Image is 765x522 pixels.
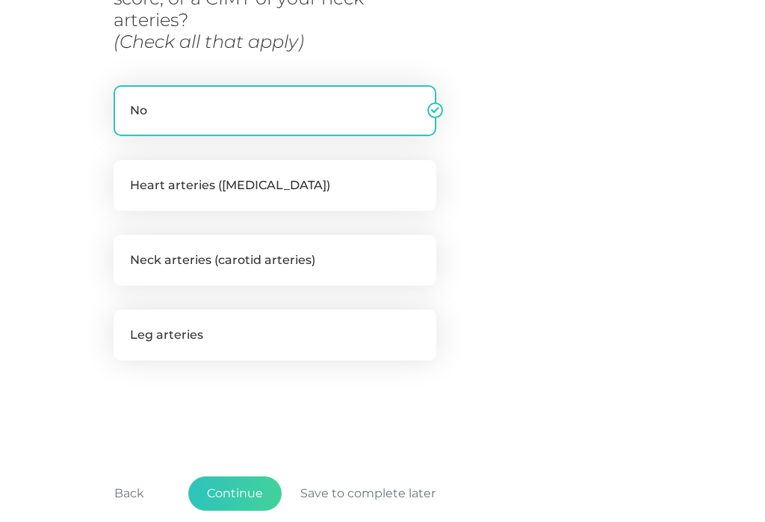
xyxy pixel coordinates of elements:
label: No [114,85,436,136]
button: Save to complete later [282,476,454,511]
i: (Check all that apply) [114,31,304,52]
label: Neck arteries (carotid arteries) [114,235,436,286]
button: Continue [188,476,282,511]
label: Leg arteries [114,310,436,360]
label: Heart arteries ([MEDICAL_DATA]) [114,160,436,211]
button: Back [96,476,163,511]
